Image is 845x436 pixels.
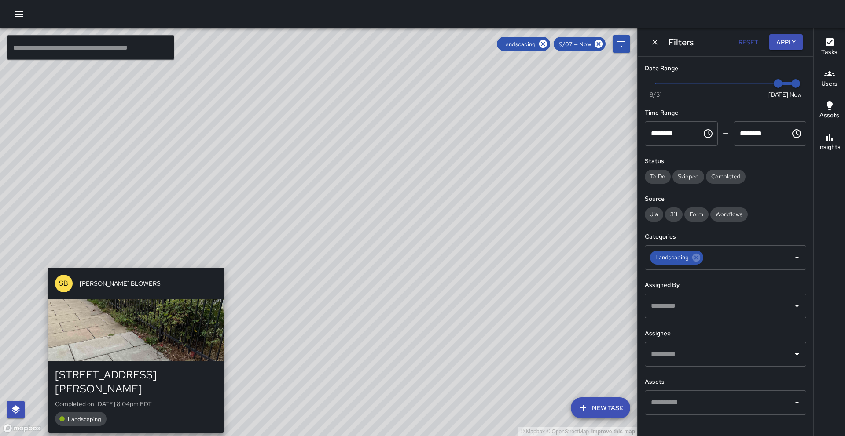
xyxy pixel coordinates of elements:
h6: Insights [818,142,841,152]
span: Jia [645,211,663,218]
button: Apply [769,34,803,51]
p: SB [59,278,68,289]
div: Landscaping [650,251,703,265]
button: Dismiss [648,36,661,49]
h6: Tasks [821,47,838,57]
button: Assets [814,95,845,127]
h6: Assets [819,111,839,120]
span: 9/07 — Now [554,40,596,48]
span: Form [684,211,709,218]
button: Insights [814,127,845,158]
div: 311 [665,207,683,222]
button: Open [791,396,803,409]
h6: Time Range [645,108,806,118]
div: Landscaping [497,37,550,51]
h6: Users [821,79,838,89]
span: 311 [665,211,683,218]
h6: Filters [669,35,694,49]
p: Completed on [DATE] 8:04pm EDT [55,400,217,408]
span: Landscaping [62,415,107,423]
button: Open [791,251,803,264]
h6: Source [645,194,806,204]
button: SB[PERSON_NAME] BLOWERS[STREET_ADDRESS][PERSON_NAME]Completed on [DATE] 8:04pm EDTLandscaping [48,268,224,433]
button: Tasks [814,32,845,63]
span: 8/31 [650,90,661,99]
button: Filters [613,35,630,53]
div: To Do [645,170,671,184]
button: Open [791,348,803,360]
h6: Date Range [645,64,806,73]
span: Completed [706,173,746,180]
div: Completed [706,170,746,184]
span: To Do [645,173,671,180]
div: Workflows [710,207,748,222]
span: Workflows [710,211,748,218]
span: Now [790,90,802,99]
h6: Assets [645,377,806,387]
h6: Assignee [645,329,806,338]
span: Skipped [672,173,704,180]
span: Landscaping [497,40,541,48]
span: Landscaping [650,252,694,262]
div: Skipped [672,170,704,184]
button: Open [791,300,803,312]
button: Choose time, selected time is 12:00 AM [699,125,717,142]
button: Choose time, selected time is 11:59 PM [788,125,805,142]
h6: Status [645,156,806,166]
div: Jia [645,207,663,222]
button: Reset [734,34,762,51]
h6: Assigned By [645,280,806,290]
button: Users [814,63,845,95]
span: [PERSON_NAME] BLOWERS [80,279,217,288]
h6: Categories [645,232,806,242]
button: New Task [571,397,630,418]
span: [DATE] [768,90,788,99]
div: 9/07 — Now [554,37,606,51]
div: Form [684,207,709,222]
div: [STREET_ADDRESS][PERSON_NAME] [55,368,217,396]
